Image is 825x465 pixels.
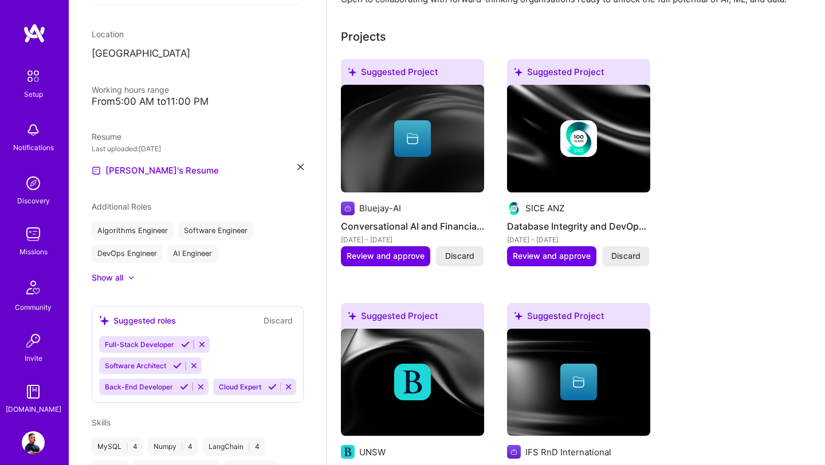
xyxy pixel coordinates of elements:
[198,340,206,349] i: Reject
[92,85,169,94] span: Working hours range
[341,303,484,333] div: Suggested Project
[99,316,109,325] i: icon SuggestedTeams
[268,383,277,391] i: Accept
[24,88,43,100] div: Setup
[22,223,45,246] img: teamwork
[507,246,596,266] button: Review and approve
[507,303,650,333] div: Suggested Project
[92,28,304,40] div: Location
[341,59,484,89] div: Suggested Project
[15,301,52,313] div: Community
[178,222,253,240] div: Software Engineer
[507,234,650,246] div: [DATE] - [DATE]
[507,59,650,89] div: Suggested Project
[347,250,425,262] span: Review and approve
[260,314,296,327] button: Discard
[180,383,188,391] i: Accept
[21,64,45,88] img: setup
[19,246,48,258] div: Missions
[148,438,198,456] div: Numpy 4
[22,431,45,454] img: User Avatar
[92,245,163,263] div: DevOps Engineer
[507,219,650,234] h4: Database Integrity and DevOps Management
[92,438,143,456] div: MySQL 4
[219,383,261,391] span: Cloud Expert
[248,442,250,451] span: |
[19,274,47,301] img: Community
[359,202,401,214] div: Bluejay-AI
[507,329,650,436] img: cover
[92,272,123,283] div: Show all
[105,383,173,391] span: Back-End Developer
[126,442,128,451] span: |
[17,195,50,207] div: Discovery
[197,383,205,391] i: Reject
[445,250,474,262] span: Discard
[507,85,650,192] img: cover
[436,246,484,266] button: Discard
[105,361,166,370] span: Software Architect
[348,312,356,320] i: icon SuggestedTeams
[22,329,45,352] img: Invite
[514,68,522,76] i: icon SuggestedTeams
[190,361,198,370] i: Reject
[92,132,121,141] span: Resume
[514,312,522,320] i: icon SuggestedTeams
[359,446,386,458] div: UNSW
[6,403,61,415] div: [DOMAIN_NAME]
[507,445,521,459] img: Company logo
[19,431,48,454] a: User Avatar
[99,314,176,326] div: Suggested roles
[341,219,484,234] h4: Conversational AI and Financial Risk Solutions
[611,250,641,262] span: Discard
[341,234,484,246] div: [DATE] - [DATE]
[167,245,218,263] div: AI Engineer
[297,164,304,170] i: icon Close
[181,340,190,349] i: Accept
[181,442,183,451] span: |
[92,164,219,178] a: [PERSON_NAME]'s Resume
[513,250,591,262] span: Review and approve
[525,446,611,458] div: IFS RnD International
[525,202,564,214] div: SICE ANZ
[203,438,265,456] div: LangChain 4
[341,246,430,266] button: Review and approve
[22,119,45,141] img: bell
[92,222,174,240] div: Algorithms Engineer
[92,417,111,427] span: Skills
[92,166,101,175] img: Resume
[173,361,182,370] i: Accept
[23,23,46,44] img: logo
[560,120,597,157] img: Company logo
[348,68,356,76] i: icon SuggestedTeams
[341,28,386,45] div: Projects
[92,143,304,155] div: Last uploaded: [DATE]
[394,364,431,400] img: Company logo
[92,202,151,211] span: Additional Roles
[284,383,293,391] i: Reject
[341,85,484,192] img: cover
[341,329,484,436] img: cover
[341,202,355,215] img: Company logo
[507,202,521,215] img: Company logo
[602,246,650,266] button: Discard
[341,445,355,459] img: Company logo
[92,47,304,61] p: [GEOGRAPHIC_DATA]
[25,352,42,364] div: Invite
[105,340,174,349] span: Full-Stack Developer
[13,141,54,153] div: Notifications
[92,96,304,108] div: From 5:00 AM to 11:00 PM
[22,172,45,195] img: discovery
[22,380,45,403] img: guide book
